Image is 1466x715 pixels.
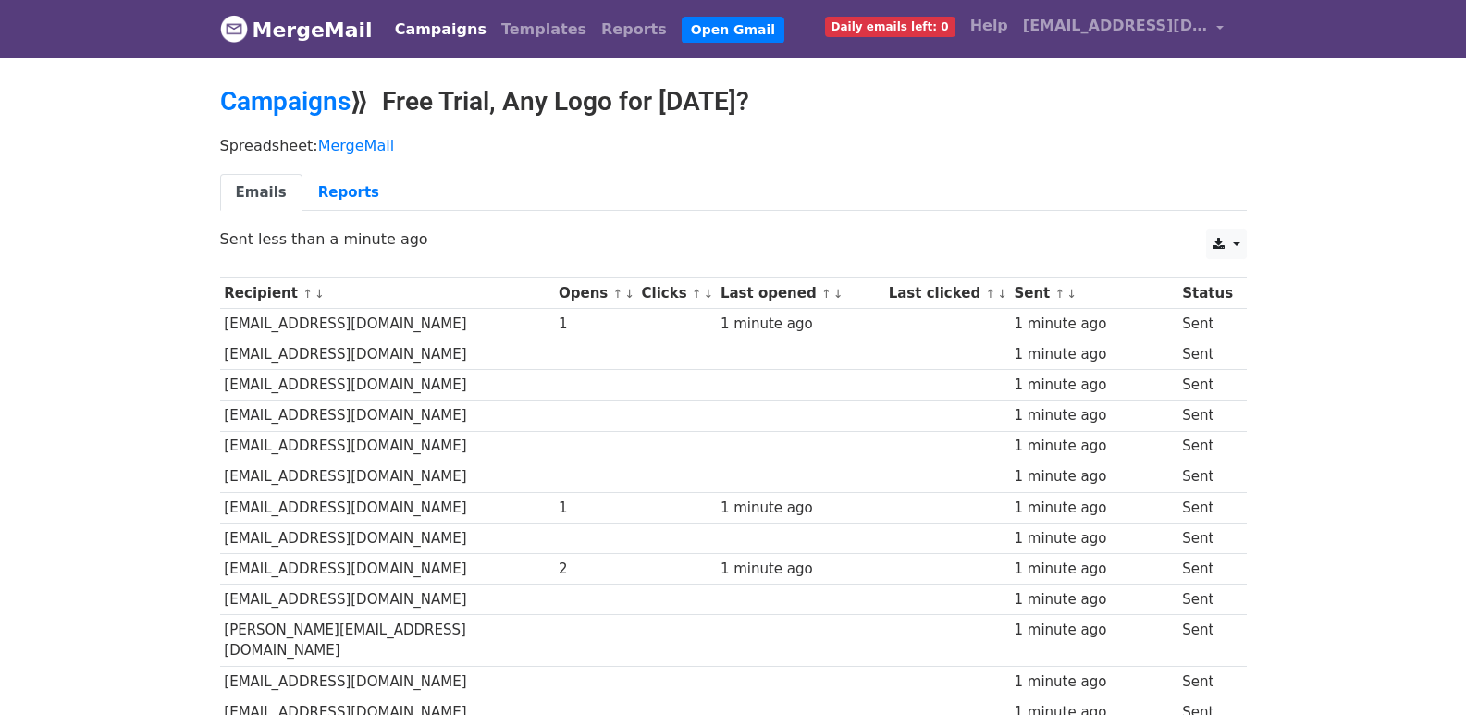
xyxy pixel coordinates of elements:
div: 1 minute ago [1014,375,1173,396]
td: Sent [1177,666,1237,697]
td: Sent [1177,615,1237,667]
th: Status [1177,278,1237,309]
td: [EMAIL_ADDRESS][DOMAIN_NAME] [220,431,555,462]
td: [EMAIL_ADDRESS][DOMAIN_NAME] [220,309,555,339]
th: Opens [554,278,637,309]
img: MergeMail logo [220,15,248,43]
a: ↓ [314,287,325,301]
th: Clicks [637,278,716,309]
div: 1 [559,314,633,335]
th: Sent [1010,278,1178,309]
div: 1 minute ago [1014,344,1173,365]
span: [EMAIL_ADDRESS][DOMAIN_NAME] [1023,15,1208,37]
td: [EMAIL_ADDRESS][DOMAIN_NAME] [220,666,555,697]
td: [EMAIL_ADDRESS][DOMAIN_NAME] [220,462,555,492]
a: ↓ [997,287,1007,301]
td: [EMAIL_ADDRESS][DOMAIN_NAME] [220,523,555,553]
div: 1 minute ago [721,314,880,335]
div: 1 minute ago [1014,466,1173,487]
a: Reports [594,11,674,48]
p: Spreadsheet: [220,136,1247,155]
div: 2 [559,559,633,580]
div: 1 minute ago [1014,528,1173,549]
a: [EMAIL_ADDRESS][DOMAIN_NAME] [1016,7,1232,51]
td: Sent [1177,585,1237,615]
th: Last opened [716,278,884,309]
td: [EMAIL_ADDRESS][DOMAIN_NAME] [220,492,555,523]
a: ↓ [833,287,844,301]
td: Sent [1177,553,1237,584]
td: Sent [1177,431,1237,462]
div: 1 minute ago [721,498,880,519]
a: ↑ [985,287,995,301]
a: Campaigns [388,11,494,48]
td: [EMAIL_ADDRESS][DOMAIN_NAME] [220,339,555,370]
td: Sent [1177,523,1237,553]
a: Reports [302,174,395,212]
a: Emails [220,174,302,212]
div: 1 minute ago [1014,589,1173,610]
a: ↑ [612,287,622,301]
p: Sent less than a minute ago [220,229,1247,249]
div: 1 minute ago [1014,672,1173,693]
a: ↑ [1055,287,1066,301]
td: Sent [1177,401,1237,431]
a: Templates [494,11,594,48]
a: ↑ [302,287,313,301]
h2: ⟫ Free Trial, Any Logo for [DATE]? [220,86,1247,117]
th: Recipient [220,278,555,309]
td: [PERSON_NAME][EMAIL_ADDRESS][DOMAIN_NAME] [220,615,555,667]
td: [EMAIL_ADDRESS][DOMAIN_NAME] [220,585,555,615]
td: [EMAIL_ADDRESS][DOMAIN_NAME] [220,553,555,584]
td: Sent [1177,370,1237,401]
div: 1 minute ago [1014,405,1173,426]
div: 1 minute ago [1014,559,1173,580]
a: ↑ [821,287,832,301]
div: 1 [559,498,633,519]
div: 1 minute ago [1014,436,1173,457]
div: 1 minute ago [1014,314,1173,335]
td: Sent [1177,309,1237,339]
div: 1 minute ago [1014,498,1173,519]
a: ↓ [704,287,714,301]
a: Open Gmail [682,17,784,43]
a: ↑ [692,287,702,301]
a: MergeMail [220,10,373,49]
a: MergeMail [318,137,394,154]
th: Last clicked [884,278,1010,309]
td: Sent [1177,462,1237,492]
td: [EMAIL_ADDRESS][DOMAIN_NAME] [220,401,555,431]
a: Help [963,7,1016,44]
a: Daily emails left: 0 [818,7,963,44]
div: 1 minute ago [721,559,880,580]
td: Sent [1177,339,1237,370]
a: ↓ [624,287,634,301]
span: Daily emails left: 0 [825,17,955,37]
td: [EMAIL_ADDRESS][DOMAIN_NAME] [220,370,555,401]
a: ↓ [1066,287,1077,301]
div: 1 minute ago [1014,620,1173,641]
td: Sent [1177,492,1237,523]
a: Campaigns [220,86,351,117]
